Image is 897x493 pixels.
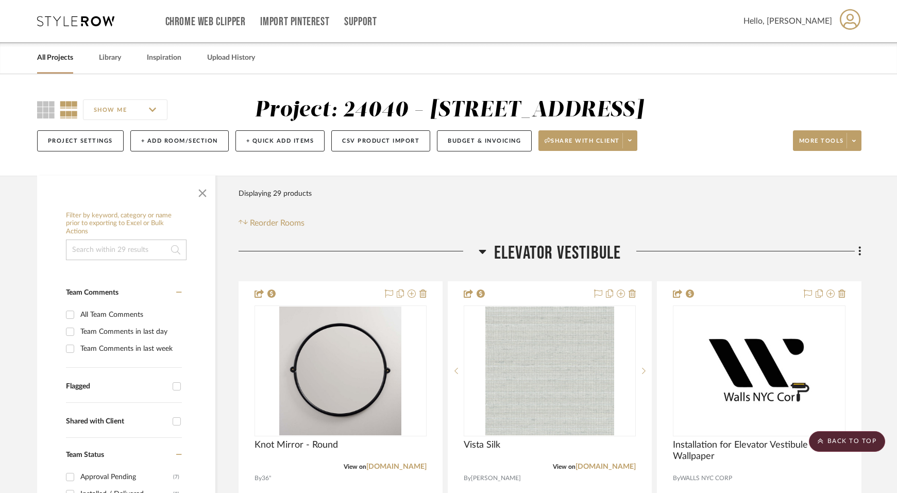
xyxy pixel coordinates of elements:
[99,51,121,65] a: Library
[673,439,845,462] span: Installation for Elevator Vestibule Wallpaper
[464,439,500,451] span: Vista Silk
[743,15,832,27] span: Hello, [PERSON_NAME]
[66,417,167,426] div: Shared with Client
[207,51,255,65] a: Upload History
[553,464,576,470] span: View on
[471,473,521,483] span: [PERSON_NAME]
[799,137,844,152] span: More tools
[239,217,305,229] button: Reorder Rooms
[464,473,471,483] span: By
[66,451,104,458] span: Team Status
[192,181,213,201] button: Close
[255,473,262,483] span: By
[545,137,620,152] span: Share with client
[66,212,187,236] h6: Filter by keyword, category or name prior to exporting to Excel or Bulk Actions
[66,289,119,296] span: Team Comments
[279,307,401,435] img: Knot Mirror - Round
[147,51,181,65] a: Inspiration
[235,130,325,151] button: + Quick Add Items
[262,473,271,483] span: 36"
[239,183,312,204] div: Displaying 29 products
[80,469,173,485] div: Approval Pending
[344,18,377,26] a: Support
[576,463,636,470] a: [DOMAIN_NAME]
[366,463,427,470] a: [DOMAIN_NAME]
[130,130,229,151] button: + Add Room/Section
[80,324,179,340] div: Team Comments in last day
[331,130,430,151] button: CSV Product Import
[680,473,732,483] span: WALLS NYC CORP
[37,130,124,151] button: Project Settings
[793,130,861,151] button: More tools
[66,240,187,260] input: Search within 29 results
[673,473,680,483] span: By
[260,18,329,26] a: Import Pinterest
[494,242,621,264] span: Elevator Vestibule
[437,130,532,151] button: Budget & Invoicing
[165,18,246,26] a: Chrome Web Clipper
[250,217,304,229] span: Reorder Rooms
[538,130,637,151] button: Share with client
[344,464,366,470] span: View on
[173,469,179,485] div: (7)
[37,51,73,65] a: All Projects
[80,341,179,357] div: Team Comments in last week
[66,382,167,391] div: Flagged
[255,439,338,451] span: Knot Mirror - Round
[485,307,614,435] img: Vista Silk
[809,431,885,452] scroll-to-top-button: BACK TO TOP
[695,307,823,435] img: Installation for Elevator Vestibule Wallpaper
[255,99,644,121] div: Project: 24040 - [STREET_ADDRESS]
[80,307,179,323] div: All Team Comments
